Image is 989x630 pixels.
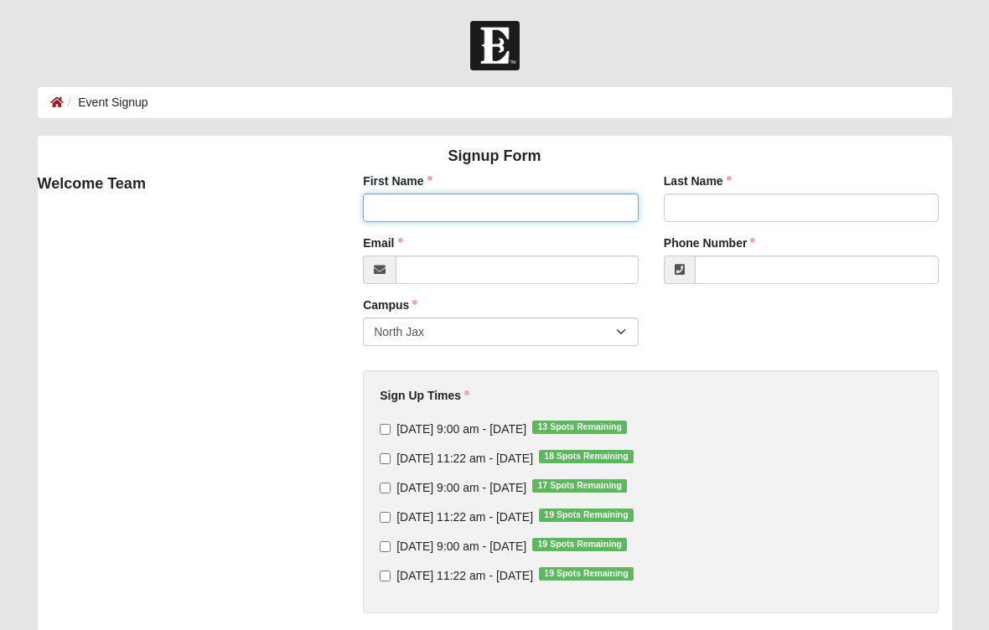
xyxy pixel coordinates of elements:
[363,173,432,189] label: First Name
[539,509,634,522] span: 19 Spots Remaining
[380,571,391,581] input: [DATE] 11:22 am - [DATE]19 Spots Remaining
[532,479,627,493] span: 17 Spots Remaining
[363,297,417,313] label: Campus
[396,422,526,436] span: [DATE] 9:00 am - [DATE]
[664,235,756,251] label: Phone Number
[38,175,146,192] strong: Welcome Team
[380,424,391,435] input: [DATE] 9:00 am - [DATE]13 Spots Remaining
[396,481,526,494] span: [DATE] 9:00 am - [DATE]
[380,541,391,552] input: [DATE] 9:00 am - [DATE]19 Spots Remaining
[380,453,391,464] input: [DATE] 11:22 am - [DATE]18 Spots Remaining
[380,483,391,493] input: [DATE] 9:00 am - [DATE]17 Spots Remaining
[532,538,627,551] span: 19 Spots Remaining
[380,387,469,404] label: Sign Up Times
[38,147,952,166] h4: Signup Form
[470,21,520,70] img: Church of Eleven22 Logo
[363,235,402,251] label: Email
[664,173,732,189] label: Last Name
[539,567,634,581] span: 19 Spots Remaining
[539,450,634,463] span: 18 Spots Remaining
[380,512,391,523] input: [DATE] 11:22 am - [DATE]19 Spots Remaining
[396,510,533,524] span: [DATE] 11:22 am - [DATE]
[396,452,533,465] span: [DATE] 11:22 am - [DATE]
[396,540,526,553] span: [DATE] 9:00 am - [DATE]
[532,421,627,434] span: 13 Spots Remaining
[396,569,533,582] span: [DATE] 11:22 am - [DATE]
[64,94,148,111] li: Event Signup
